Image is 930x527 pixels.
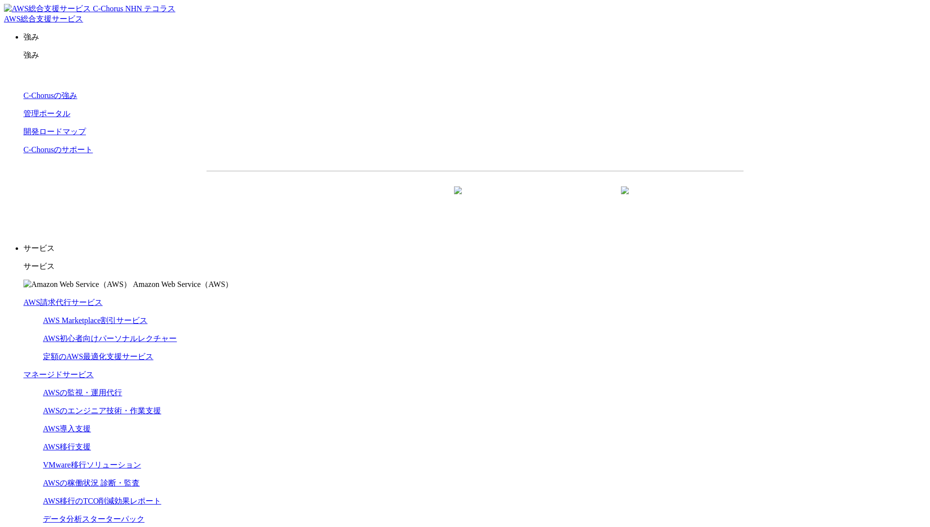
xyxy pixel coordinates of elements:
a: マネージドサービス [23,370,94,379]
a: AWSの稼働状況 診断・監査 [43,479,140,487]
a: AWS移行のTCO削減効果レポート [43,497,161,505]
a: AWS請求代行サービス [23,298,103,306]
a: AWSの監視・運用代行 [43,388,122,397]
a: データ分析スターターパック [43,515,145,523]
img: Amazon Web Service（AWS） [23,280,131,290]
a: C-Chorusのサポート [23,145,93,154]
a: 開発ロードマップ [23,127,86,136]
img: AWS総合支援サービス C-Chorus [4,4,124,14]
a: C-Chorusの強み [23,91,77,100]
a: AWS導入支援 [43,425,91,433]
a: AWS総合支援サービス C-Chorus NHN テコラスAWS総合支援サービス [4,4,175,23]
a: 管理ポータル [23,109,70,118]
a: まずは相談する [480,187,637,211]
p: 強み [23,50,926,61]
a: AWS Marketplace割引サービス [43,316,147,324]
p: サービス [23,262,926,272]
a: AWS初心者向けパーソナルレクチャー [43,334,177,343]
a: AWSのエンジニア技術・作業支援 [43,406,161,415]
a: 定額のAWS最適化支援サービス [43,352,153,361]
img: 矢印 [621,186,629,212]
img: 矢印 [454,186,462,212]
p: サービス [23,243,926,254]
a: 資料を請求する [313,187,470,211]
a: AWS移行支援 [43,443,91,451]
a: VMware移行ソリューション [43,461,141,469]
p: 強み [23,32,926,42]
span: Amazon Web Service（AWS） [133,280,233,288]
